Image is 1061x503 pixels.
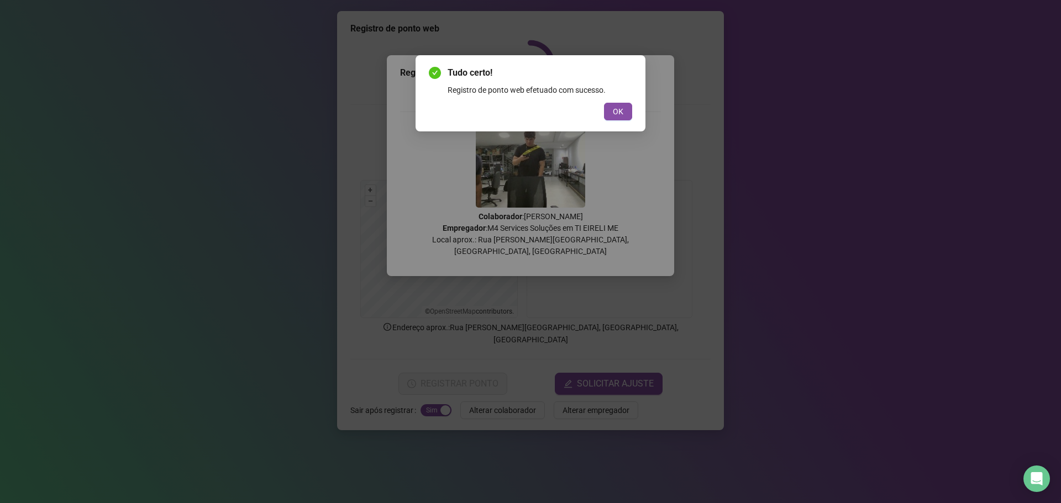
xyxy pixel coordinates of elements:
div: Registro de ponto web efetuado com sucesso. [448,84,632,96]
span: check-circle [429,67,441,79]
button: OK [604,103,632,120]
span: OK [613,105,623,118]
div: Open Intercom Messenger [1023,465,1050,492]
span: Tudo certo! [448,66,632,80]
